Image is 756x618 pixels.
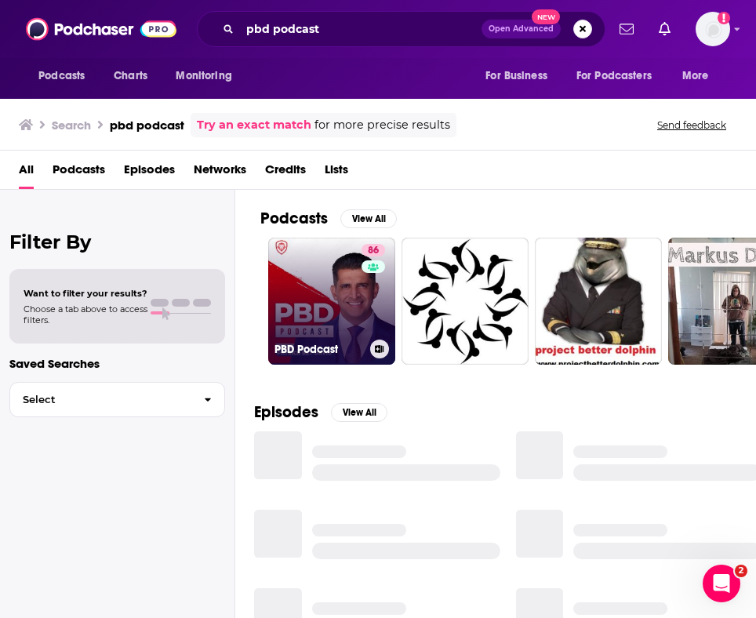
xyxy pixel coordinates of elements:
a: EpisodesView All [254,402,387,422]
span: Monitoring [176,65,231,87]
span: Podcasts [38,65,85,87]
a: Try an exact match [197,116,311,134]
span: Open Advanced [489,25,554,33]
button: open menu [566,61,674,91]
span: Select [10,394,191,405]
span: Charts [114,65,147,87]
span: Logged in as smeizlik [696,12,730,46]
h3: pbd podcast [110,118,184,133]
img: Podchaser - Follow, Share and Rate Podcasts [26,14,176,44]
a: 86 [362,244,385,256]
iframe: Intercom live chat [703,565,740,602]
button: Open AdvancedNew [482,20,561,38]
button: Send feedback [652,118,731,132]
a: Episodes [124,157,175,189]
span: More [682,65,709,87]
input: Search podcasts, credits, & more... [240,16,482,42]
svg: Add a profile image [718,12,730,24]
h2: Podcasts [260,209,328,228]
h2: Filter By [9,231,225,253]
a: All [19,157,34,189]
span: Choose a tab above to access filters. [24,304,147,325]
a: Lists [325,157,348,189]
a: Podcasts [53,157,105,189]
a: PodcastsView All [260,209,397,228]
h2: Episodes [254,402,318,422]
span: 86 [368,243,379,259]
a: Credits [265,157,306,189]
button: View All [340,209,397,228]
span: New [532,9,560,24]
button: Show profile menu [696,12,730,46]
button: open menu [165,61,252,91]
a: Networks [194,157,246,189]
button: open menu [27,61,105,91]
h3: Search [52,118,91,133]
button: open menu [474,61,567,91]
a: Show notifications dropdown [613,16,640,42]
p: Saved Searches [9,356,225,371]
button: View All [331,403,387,422]
span: For Podcasters [576,65,652,87]
span: 2 [735,565,747,577]
span: For Business [485,65,547,87]
h3: PBD Podcast [274,343,364,356]
div: Search podcasts, credits, & more... [197,11,605,47]
span: for more precise results [314,116,450,134]
button: open menu [671,61,729,91]
button: Select [9,382,225,417]
span: Want to filter your results? [24,288,147,299]
a: 86PBD Podcast [268,238,395,365]
img: User Profile [696,12,730,46]
a: Charts [104,61,157,91]
a: Show notifications dropdown [652,16,677,42]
